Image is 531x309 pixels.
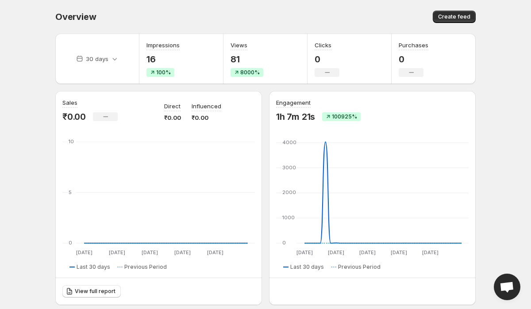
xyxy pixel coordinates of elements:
[69,189,72,195] text: 5
[276,111,315,122] p: 1h 7m 21s
[315,54,339,65] p: 0
[359,249,376,256] text: [DATE]
[69,240,72,246] text: 0
[399,41,428,50] h3: Purchases
[86,54,108,63] p: 30 days
[328,249,344,256] text: [DATE]
[399,54,428,65] p: 0
[124,263,167,271] span: Previous Period
[62,98,77,107] h3: Sales
[164,113,181,122] p: ₹0.00
[433,11,476,23] button: Create feed
[207,249,223,256] text: [DATE]
[290,263,324,271] span: Last 30 days
[391,249,407,256] text: [DATE]
[174,249,191,256] text: [DATE]
[438,13,470,20] span: Create feed
[192,113,221,122] p: ₹0.00
[192,102,221,111] p: Influenced
[146,54,180,65] p: 16
[55,11,96,22] span: Overview
[146,41,180,50] h3: Impressions
[494,274,520,300] div: Open chat
[282,139,296,145] text: 4000
[296,249,313,256] text: [DATE]
[276,98,311,107] h3: Engagement
[332,113,357,120] span: 100925%
[282,164,296,171] text: 3000
[231,54,263,65] p: 81
[422,249,439,256] text: [DATE]
[62,285,121,298] a: View full report
[75,288,115,295] span: View full report
[69,138,74,145] text: 10
[240,69,260,76] span: 8000%
[62,111,86,122] p: ₹0.00
[164,102,181,111] p: Direct
[156,69,171,76] span: 100%
[315,41,331,50] h3: Clicks
[109,249,125,256] text: [DATE]
[282,214,295,221] text: 1000
[142,249,158,256] text: [DATE]
[76,249,92,256] text: [DATE]
[231,41,247,50] h3: Views
[282,240,286,246] text: 0
[282,189,296,195] text: 2000
[77,263,110,271] span: Last 30 days
[338,263,381,271] span: Previous Period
